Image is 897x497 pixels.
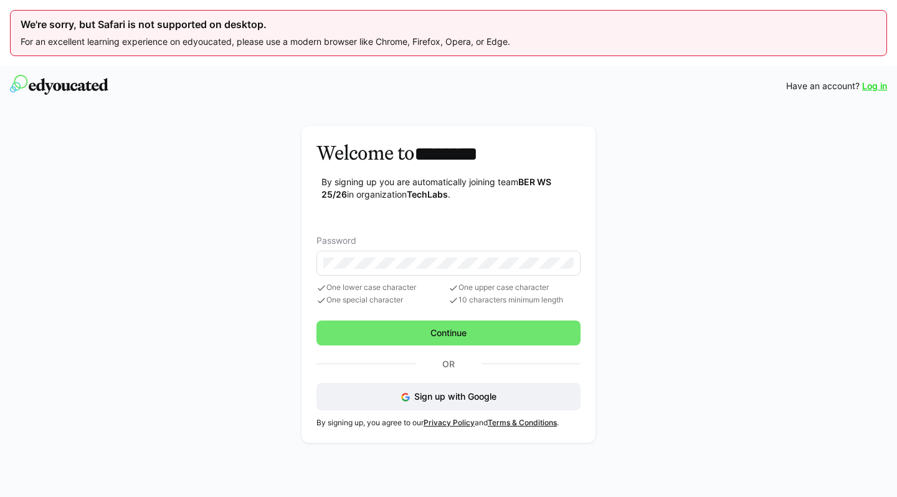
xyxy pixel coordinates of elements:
[321,176,581,201] p: By signing up you are automatically joining team in organization .
[316,296,448,306] span: One special character
[488,418,557,427] a: Terms & Conditions
[429,327,468,339] span: Continue
[316,236,356,246] span: Password
[10,75,108,95] img: edyoucated
[316,383,581,410] button: Sign up with Google
[786,80,860,92] span: Have an account?
[424,418,475,427] a: Privacy Policy
[414,391,496,402] span: Sign up with Google
[316,283,448,293] span: One lower case character
[407,189,448,200] strong: TechLabs
[862,80,887,92] a: Log in
[316,321,581,345] button: Continue
[448,296,581,306] span: 10 characters minimum length
[21,18,876,31] div: We're sorry, but Safari is not supported on desktop.
[316,141,581,166] h3: Welcome to
[316,418,581,428] p: By signing up, you agree to our and .
[448,283,581,293] span: One upper case character
[21,36,876,48] p: For an excellent learning experience on edyoucated, please use a modern browser like Chrome, Fire...
[415,355,482,373] p: Or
